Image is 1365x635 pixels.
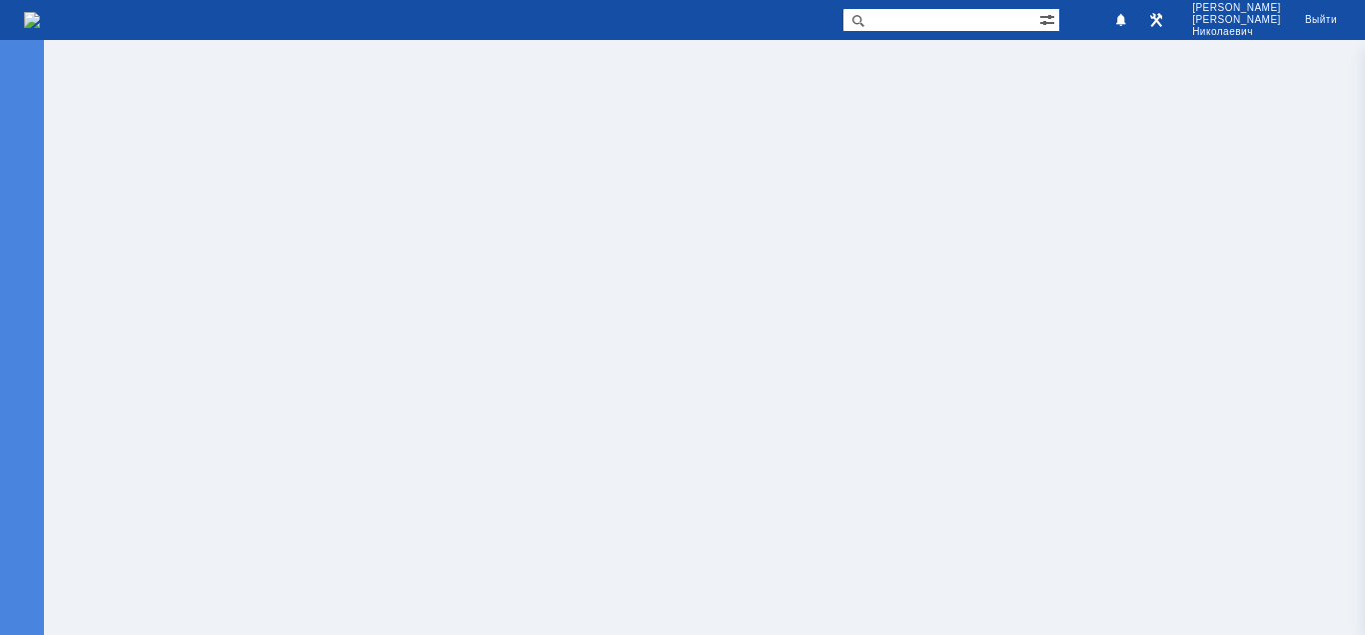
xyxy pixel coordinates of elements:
[1192,14,1281,26] span: [PERSON_NAME]
[1144,8,1168,32] a: Перейти в интерфейс администратора
[24,12,40,28] img: logo
[1192,26,1281,38] span: Николаевич
[24,12,40,28] a: Перейти на домашнюю страницу
[1039,9,1059,28] span: Расширенный поиск
[1192,2,1281,14] span: [PERSON_NAME]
